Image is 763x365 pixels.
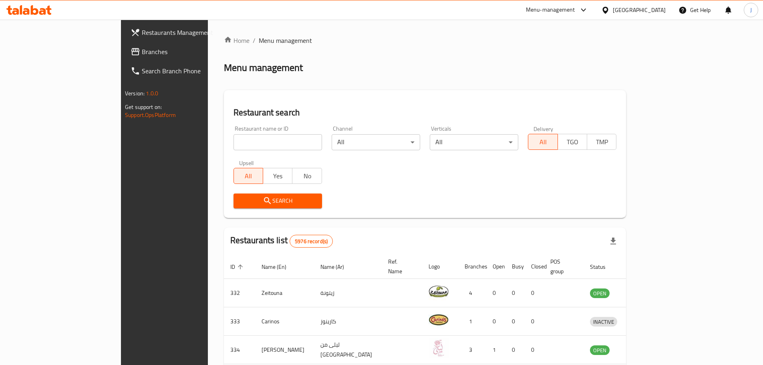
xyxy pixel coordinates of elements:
span: Status [590,262,616,272]
a: Restaurants Management [124,23,248,42]
th: Busy [505,254,525,279]
td: 1 [486,336,505,364]
span: Name (Ar) [320,262,354,272]
span: Search [240,196,316,206]
span: Search Branch Phone [142,66,242,76]
button: All [528,134,558,150]
button: TMP [587,134,616,150]
a: Support.OpsPlatform [125,110,176,120]
input: Search for restaurant name or ID.. [234,134,322,150]
td: 0 [486,307,505,336]
h2: Restaurants list [230,234,333,248]
h2: Menu management [224,61,303,74]
span: Restaurants Management [142,28,242,37]
span: 5976 record(s) [290,238,332,245]
td: 0 [525,336,544,364]
button: Yes [263,168,292,184]
th: Logo [422,254,458,279]
span: Get support on: [125,102,162,112]
td: زيتونة [314,279,382,307]
button: TGO [558,134,587,150]
span: J [750,6,752,14]
span: ID [230,262,246,272]
div: Menu-management [526,5,575,15]
th: Branches [458,254,486,279]
span: No [296,170,318,182]
th: Closed [525,254,544,279]
td: 3 [458,336,486,364]
span: POS group [550,257,574,276]
button: Search [234,194,322,208]
span: Version: [125,88,145,99]
button: No [292,168,322,184]
td: [PERSON_NAME] [255,336,314,364]
span: TMP [590,136,613,148]
span: Name (En) [262,262,297,272]
td: 4 [458,279,486,307]
label: Upsell [239,160,254,165]
span: Branches [142,47,242,56]
span: OPEN [590,346,610,355]
a: Search Branch Phone [124,61,248,81]
span: Menu management [259,36,312,45]
span: OPEN [590,289,610,298]
div: OPEN [590,288,610,298]
button: All [234,168,263,184]
div: All [332,134,420,150]
td: Carinos [255,307,314,336]
td: 0 [525,279,544,307]
img: Zeitouna [429,281,449,301]
td: 1 [458,307,486,336]
span: 1.0.0 [146,88,158,99]
div: Export file [604,232,623,251]
th: Open [486,254,505,279]
span: All [237,170,260,182]
span: Ref. Name [388,257,413,276]
td: كارينوز [314,307,382,336]
span: TGO [561,136,584,148]
td: 0 [505,336,525,364]
div: All [430,134,518,150]
div: OPEN [590,345,610,355]
label: Delivery [533,126,554,131]
td: 0 [505,279,525,307]
a: Branches [124,42,248,61]
nav: breadcrumb [224,36,626,45]
span: All [531,136,554,148]
img: Leila Min Lebnan [429,338,449,358]
td: Zeitouna [255,279,314,307]
span: Yes [266,170,289,182]
h2: Restaurant search [234,107,617,119]
td: 0 [486,279,505,307]
div: [GEOGRAPHIC_DATA] [613,6,666,14]
span: INACTIVE [590,317,617,327]
td: ليلى من [GEOGRAPHIC_DATA] [314,336,382,364]
td: 0 [505,307,525,336]
div: Total records count [290,235,333,248]
li: / [253,36,256,45]
img: Carinos [429,310,449,330]
td: 0 [525,307,544,336]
